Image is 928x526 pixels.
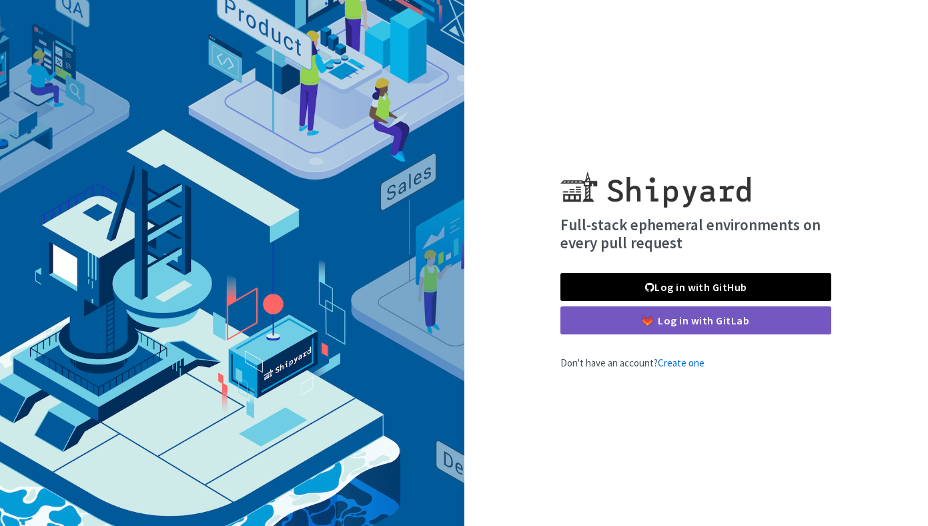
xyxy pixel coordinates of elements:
h4: Full-stack ephemeral environments on every pull request [560,216,831,252]
a: Create one [658,356,705,369]
span: Don't have an account? [560,356,705,369]
a: Log in with GitHub [560,273,831,301]
a: Log in with GitLab [560,306,831,334]
img: gitlab-color.svg [642,316,652,326]
img: Shipyard logo [560,156,751,208]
